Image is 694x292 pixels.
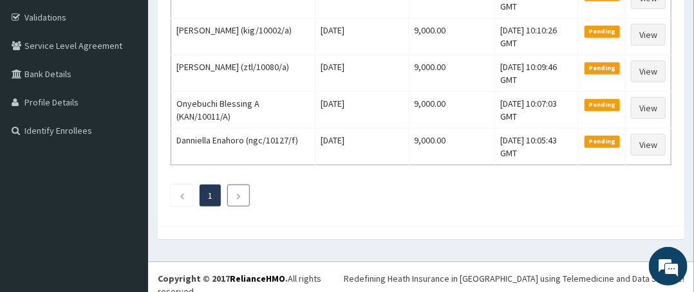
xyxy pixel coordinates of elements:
[495,92,578,129] td: [DATE] 10:07:03 GMT
[315,92,409,129] td: [DATE]
[495,19,578,55] td: [DATE] 10:10:26 GMT
[315,129,409,165] td: [DATE]
[585,62,620,74] span: Pending
[230,273,285,284] a: RelianceHMO
[631,134,666,156] a: View
[158,273,288,284] strong: Copyright © 2017 .
[171,129,315,165] td: Danniella Enahoro (ngc/10127/f)
[585,136,620,147] span: Pending
[236,190,241,201] a: Next page
[631,60,666,82] a: View
[179,190,185,201] a: Previous page
[344,272,684,285] div: Redefining Heath Insurance in [GEOGRAPHIC_DATA] using Telemedicine and Data Science!
[208,190,212,201] a: Page 1 is your current page
[315,19,409,55] td: [DATE]
[631,24,666,46] a: View
[631,97,666,119] a: View
[171,55,315,92] td: [PERSON_NAME] (ztl/10080/a)
[409,19,495,55] td: 9,000.00
[585,26,620,37] span: Pending
[315,55,409,92] td: [DATE]
[585,99,620,111] span: Pending
[495,129,578,165] td: [DATE] 10:05:43 GMT
[171,92,315,129] td: Onyebuchi Blessing A (KAN/10011/A)
[409,129,495,165] td: 9,000.00
[495,55,578,92] td: [DATE] 10:09:46 GMT
[409,92,495,129] td: 9,000.00
[409,55,495,92] td: 9,000.00
[171,19,315,55] td: [PERSON_NAME] (kig/10002/a)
